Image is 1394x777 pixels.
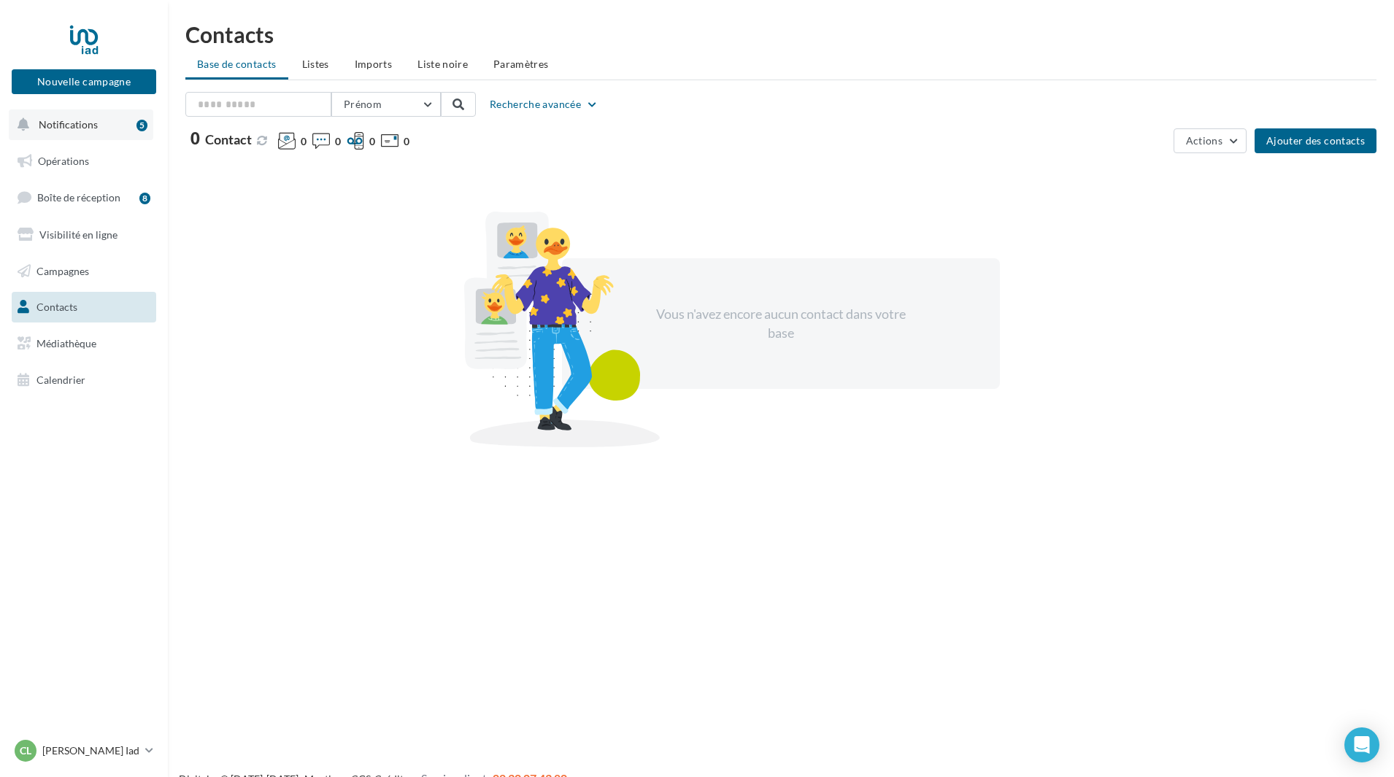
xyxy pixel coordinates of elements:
[1186,134,1222,147] span: Actions
[12,737,156,765] a: Cl [PERSON_NAME] Iad
[331,92,441,117] button: Prénom
[139,193,150,204] div: 8
[9,220,159,250] a: Visibilité en ligne
[484,96,604,113] button: Recherche avancée
[37,191,120,204] span: Boîte de réception
[39,118,98,131] span: Notifications
[335,134,341,149] span: 0
[9,328,159,359] a: Médiathèque
[12,69,156,94] button: Nouvelle campagne
[1174,128,1247,153] button: Actions
[9,292,159,322] a: Contacts
[38,155,89,167] span: Opérations
[9,182,159,213] a: Boîte de réception8
[36,264,89,277] span: Campagnes
[404,134,409,149] span: 0
[417,58,468,70] span: Liste noire
[36,374,85,386] span: Calendrier
[20,743,31,758] span: Cl
[355,58,392,70] span: Imports
[9,256,159,287] a: Campagnes
[1344,727,1379,762] div: Open Intercom Messenger
[185,23,1376,45] h1: Contacts
[493,58,549,70] span: Paramètres
[42,743,139,758] p: [PERSON_NAME] Iad
[136,120,147,131] div: 5
[205,131,252,147] span: Contact
[190,131,200,147] span: 0
[36,337,96,349] span: Médiathèque
[301,134,307,149] span: 0
[1255,128,1376,153] button: Ajouter des contacts
[302,58,329,70] span: Listes
[36,301,77,313] span: Contacts
[655,305,906,342] div: Vous n'avez encore aucun contact dans votre base
[369,134,375,149] span: 0
[9,365,159,395] a: Calendrier
[9,109,153,140] button: Notifications 5
[39,228,118,241] span: Visibilité en ligne
[344,98,382,110] span: Prénom
[9,146,159,177] a: Opérations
